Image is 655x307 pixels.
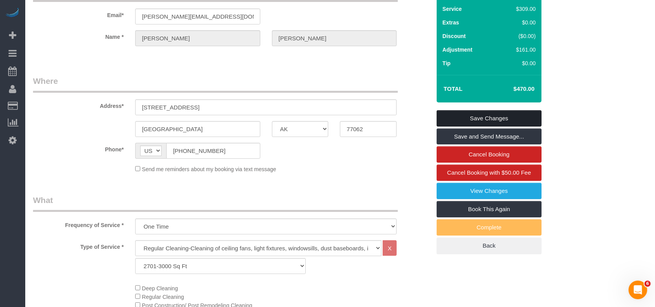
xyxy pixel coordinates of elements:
[500,59,536,67] div: $0.00
[442,46,472,54] label: Adjustment
[135,9,260,24] input: Email*
[27,219,129,229] label: Frequency of Service *
[33,75,398,93] legend: Where
[437,165,542,181] a: Cancel Booking with $50.00 Fee
[442,59,451,67] label: Tip
[645,281,651,287] span: 6
[5,8,20,19] img: Automaid Logo
[500,5,536,13] div: $309.00
[437,110,542,127] a: Save Changes
[135,30,260,46] input: First Name*
[27,99,129,110] label: Address*
[444,85,463,92] strong: Total
[442,32,466,40] label: Discount
[142,166,276,172] span: Send me reminders about my booking via text message
[27,143,129,153] label: Phone*
[500,32,536,40] div: ($0.00)
[340,121,397,137] input: Zip Code*
[442,19,459,26] label: Extras
[500,46,536,54] div: $161.00
[166,143,260,159] input: Phone*
[437,238,542,254] a: Back
[447,169,531,176] span: Cancel Booking with $50.00 Fee
[437,128,542,145] a: Save and Send Message...
[629,281,647,299] iframe: Intercom live chat
[490,86,535,92] h4: $470.00
[437,146,542,163] a: Cancel Booking
[437,201,542,217] a: Book This Again
[272,30,397,46] input: Last Name*
[27,9,129,19] label: Email*
[27,240,129,251] label: Type of Service *
[437,183,542,199] a: View Changes
[33,194,398,212] legend: What
[442,5,462,13] label: Service
[142,294,184,300] span: Regular Cleaning
[135,121,260,137] input: City*
[142,285,178,291] span: Deep Cleaning
[27,30,129,41] label: Name *
[500,19,536,26] div: $0.00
